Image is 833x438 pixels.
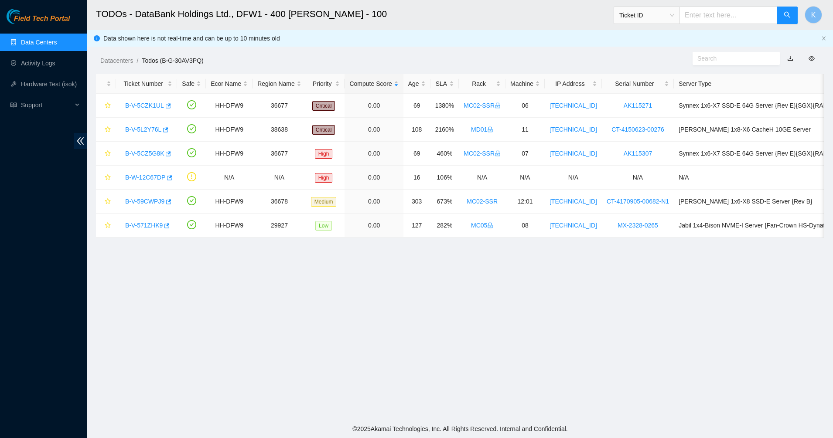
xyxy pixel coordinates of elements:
[253,190,306,214] td: 36678
[430,190,459,214] td: 673%
[550,198,597,205] a: [TECHNICAL_ID]
[619,9,674,22] span: Ticket ID
[505,142,545,166] td: 07
[105,222,111,229] span: star
[784,11,791,20] span: search
[253,166,306,190] td: N/A
[312,101,335,111] span: Critical
[253,214,306,238] td: 29927
[345,190,403,214] td: 0.00
[253,94,306,118] td: 36677
[187,148,196,157] span: check-circle
[495,150,501,156] span: lock
[142,57,203,64] a: Todos (B-G-30AV3PQ)
[505,94,545,118] td: 06
[187,172,196,181] span: exclamation-circle
[187,220,196,229] span: check-circle
[821,36,826,41] button: close
[607,198,669,205] a: CT-4170905-00682-N1
[101,218,111,232] button: star
[545,166,602,190] td: N/A
[602,166,674,190] td: N/A
[345,142,403,166] td: 0.00
[253,142,306,166] td: 36677
[21,96,72,114] span: Support
[495,102,501,109] span: lock
[430,94,459,118] td: 1380%
[21,81,77,88] a: Hardware Test (isok)
[464,150,501,157] a: MC02-SSRlock
[253,118,306,142] td: 38638
[781,51,800,65] button: download
[125,198,164,205] a: B-V-59CWPJ9
[345,118,403,142] td: 0.00
[430,166,459,190] td: 106%
[14,15,70,23] span: Field Tech Portal
[430,118,459,142] td: 2160%
[137,57,138,64] span: /
[618,222,658,229] a: MX-2328-0265
[505,166,545,190] td: N/A
[505,118,545,142] td: 11
[550,126,597,133] a: [TECHNICAL_ID]
[403,118,430,142] td: 108
[403,142,430,166] td: 69
[430,214,459,238] td: 282%
[403,214,430,238] td: 127
[403,94,430,118] td: 69
[811,10,816,20] span: K
[345,166,403,190] td: 0.00
[345,214,403,238] td: 0.00
[187,196,196,205] span: check-circle
[125,126,161,133] a: B-V-5L2Y76L
[624,102,652,109] a: AK115271
[206,166,253,190] td: N/A
[7,9,44,24] img: Akamai Technologies
[125,222,163,229] a: B-V-571ZHK9
[206,94,253,118] td: HH-DFW9
[624,150,652,157] a: AK115307
[21,60,55,67] a: Activity Logs
[550,222,597,229] a: [TECHNICAL_ID]
[809,55,815,61] span: eye
[101,146,111,160] button: star
[101,194,111,208] button: star
[125,150,164,157] a: B-V-5CZ5G8K
[206,118,253,142] td: HH-DFW9
[430,142,459,166] td: 460%
[471,222,493,229] a: MC05lock
[345,94,403,118] td: 0.00
[105,174,111,181] span: star
[315,173,333,183] span: High
[467,198,498,205] a: MC02-SSR
[105,150,111,157] span: star
[471,126,493,133] a: MD01lock
[10,102,17,108] span: read
[315,149,333,159] span: High
[679,7,777,24] input: Enter text here...
[315,221,332,231] span: Low
[206,142,253,166] td: HH-DFW9
[187,100,196,109] span: check-circle
[100,57,133,64] a: Datacenters
[21,39,57,46] a: Data Centers
[505,214,545,238] td: 08
[550,150,597,157] a: [TECHNICAL_ID]
[105,102,111,109] span: star
[777,7,798,24] button: search
[74,133,87,149] span: double-left
[505,190,545,214] td: 12:01
[7,16,70,27] a: Akamai TechnologiesField Tech Portal
[464,102,501,109] a: MC02-SSRlock
[487,222,493,228] span: lock
[206,214,253,238] td: HH-DFW9
[101,98,111,112] button: star
[125,174,165,181] a: B-W-12C67DP
[805,6,822,24] button: K
[125,102,164,109] a: B-V-5CZK1UL
[459,166,505,190] td: N/A
[105,126,111,133] span: star
[550,102,597,109] a: [TECHNICAL_ID]
[487,126,493,132] span: lock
